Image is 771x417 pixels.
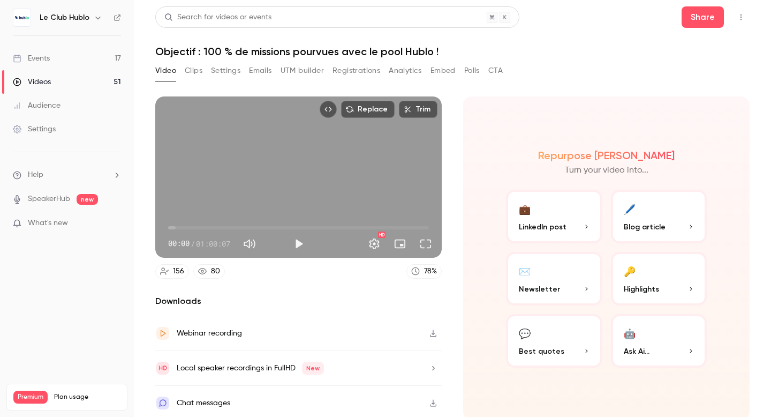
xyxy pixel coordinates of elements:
[108,219,121,228] iframe: Noticeable Trigger
[682,6,724,28] button: Share
[193,264,225,279] a: 80
[196,238,230,249] span: 01:00:07
[185,62,202,79] button: Clips
[13,100,61,111] div: Audience
[519,263,531,279] div: ✉️
[13,124,56,135] div: Settings
[155,264,189,279] a: 156
[406,264,442,279] a: 78%
[332,62,380,79] button: Registrations
[211,62,240,79] button: Settings
[424,266,437,277] div: 78 %
[464,62,480,79] button: Polls
[341,101,395,118] button: Replace
[13,77,51,87] div: Videos
[430,62,456,79] button: Embed
[302,362,324,375] span: New
[488,62,503,79] button: CTA
[77,194,98,205] span: new
[155,62,176,79] button: Video
[506,252,602,306] button: ✉️Newsletter
[13,53,50,64] div: Events
[506,190,602,243] button: 💼LinkedIn post
[28,193,70,205] a: SpeakerHub
[164,12,271,23] div: Search for videos or events
[13,169,121,181] li: help-dropdown-opener
[399,101,437,118] button: Trim
[565,164,648,177] p: Turn your video into...
[191,238,195,249] span: /
[155,45,750,58] h1: Objectif : 100 % de missions pourvues avec le pool Hublo !
[13,391,48,404] span: Premium
[519,284,560,295] span: Newsletter
[519,325,531,341] div: 💬
[519,200,531,217] div: 💼
[732,9,750,26] button: Top Bar Actions
[177,362,324,375] div: Local speaker recordings in FullHD
[13,9,31,26] img: Le Club Hublo
[378,232,385,238] div: HD
[624,284,659,295] span: Highlights
[173,266,184,277] div: 156
[211,266,220,277] div: 80
[54,393,120,401] span: Plan usage
[168,238,190,249] span: 00:00
[389,233,411,255] button: Turn on miniplayer
[611,190,707,243] button: 🖊️Blog article
[40,12,89,23] h6: Le Club Hublo
[624,221,666,233] span: Blog article
[177,397,230,409] div: Chat messages
[415,233,436,255] button: Full screen
[624,263,636,279] div: 🔑
[624,346,649,357] span: Ask Ai...
[320,101,337,118] button: Embed video
[519,221,566,233] span: LinkedIn post
[364,233,385,255] button: Settings
[506,314,602,368] button: 💬Best quotes
[389,62,422,79] button: Analytics
[177,327,242,340] div: Webinar recording
[168,238,230,249] div: 00:00
[538,149,675,162] h2: Repurpose [PERSON_NAME]
[28,218,68,229] span: What's new
[624,325,636,341] div: 🤖
[155,295,442,308] h2: Downloads
[288,233,309,255] button: Play
[611,314,707,368] button: 🤖Ask Ai...
[611,252,707,306] button: 🔑Highlights
[519,346,564,357] span: Best quotes
[281,62,324,79] button: UTM builder
[28,169,43,181] span: Help
[249,62,271,79] button: Emails
[624,200,636,217] div: 🖊️
[239,233,260,255] button: Mute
